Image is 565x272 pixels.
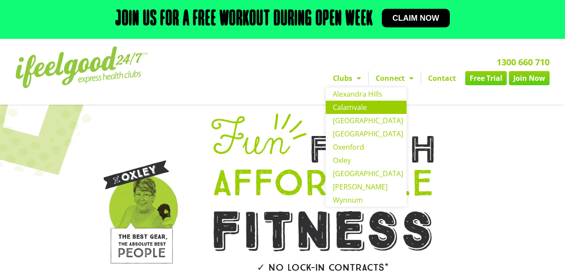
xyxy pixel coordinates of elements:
[206,71,550,85] nav: Menu
[369,71,421,85] a: Connect
[326,87,407,207] ul: Clubs
[326,71,368,85] a: Clubs
[326,154,407,167] a: Oxley
[465,71,507,85] a: Free Trial
[326,87,407,101] a: Alexandra Hills
[326,114,407,127] a: [GEOGRAPHIC_DATA]
[326,127,407,140] a: [GEOGRAPHIC_DATA]
[382,9,450,27] a: Claim now
[509,71,550,85] a: Join Now
[497,56,550,68] a: 1300 660 710
[421,71,463,85] a: Contact
[326,193,407,207] a: Wynnum
[326,140,407,154] a: Oxenford
[326,101,407,114] a: Calamvale
[326,180,407,193] a: [PERSON_NAME]
[115,9,373,30] h2: Join us for a free workout during open week
[392,14,439,22] span: Claim now
[326,167,407,180] a: [GEOGRAPHIC_DATA]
